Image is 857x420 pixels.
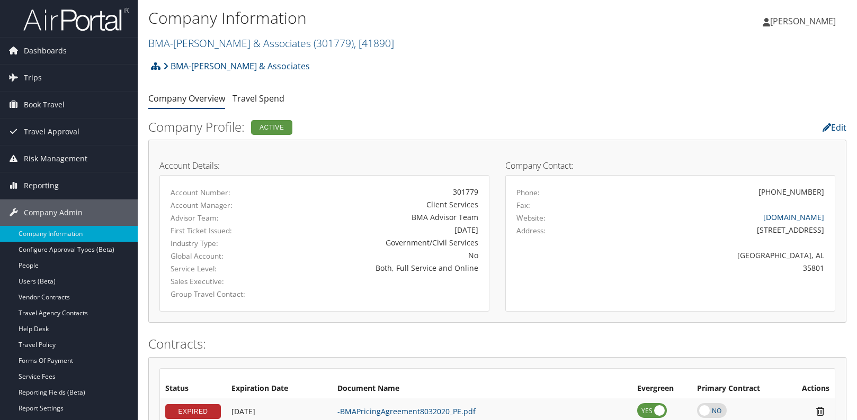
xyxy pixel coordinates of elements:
a: BMA-[PERSON_NAME] & Associates [148,36,394,50]
a: [PERSON_NAME] [763,5,846,37]
i: Remove Contract [811,406,829,417]
h2: Contracts: [148,335,846,353]
span: , [ 41890 ] [354,36,394,50]
label: Address: [516,225,546,236]
span: Travel Approval [24,118,79,145]
div: [STREET_ADDRESS] [597,224,824,235]
label: Advisor Team: [171,213,263,223]
label: Group Travel Contact: [171,289,263,299]
label: First Ticket Issued: [171,225,263,236]
div: 301779 [279,186,478,197]
span: [PERSON_NAME] [770,15,836,27]
label: Industry Type: [171,238,263,249]
div: [DATE] [279,224,478,235]
a: Company Overview [148,93,225,104]
a: [DOMAIN_NAME] [763,212,824,222]
span: [DATE] [231,406,255,416]
div: [GEOGRAPHIC_DATA], AL [597,250,824,261]
span: Dashboards [24,38,67,64]
div: EXPIRED [165,404,221,419]
label: Fax: [516,200,530,211]
th: Document Name [332,379,632,398]
div: Active [251,120,292,135]
label: Account Manager: [171,200,263,211]
span: ( 301779 ) [314,36,354,50]
span: Company Admin [24,199,83,226]
h2: Company Profile: [148,118,609,136]
div: Client Services [279,199,478,210]
span: Reporting [24,172,59,199]
div: Add/Edit Date [231,407,327,416]
a: BMA-[PERSON_NAME] & Associates [163,56,310,77]
a: Travel Spend [233,93,284,104]
span: Trips [24,65,42,91]
div: 35801 [597,262,824,273]
label: Account Number: [171,187,263,198]
a: -BMAPricingAgreement8032020_PE.pdf [337,406,476,416]
div: [PHONE_NUMBER] [758,186,824,197]
div: Both, Full Service and Online [279,262,478,273]
div: BMA Advisor Team [279,212,478,223]
a: Edit [823,122,846,133]
label: Phone: [516,187,540,198]
h4: Account Details: [159,161,489,170]
h4: Company Contact: [505,161,835,170]
label: Website: [516,213,546,223]
label: Service Level: [171,263,263,274]
th: Expiration Date [226,379,332,398]
label: Sales Executive: [171,276,263,287]
span: Risk Management [24,145,87,172]
div: No [279,250,478,261]
th: Actions [786,379,835,398]
th: Primary Contract [692,379,786,398]
h1: Company Information [148,7,614,29]
div: Government/Civil Services [279,237,478,248]
span: Book Travel [24,92,65,118]
img: airportal-logo.png [23,7,129,32]
th: Status [160,379,226,398]
th: Evergreen [632,379,692,398]
label: Global Account: [171,251,263,261]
